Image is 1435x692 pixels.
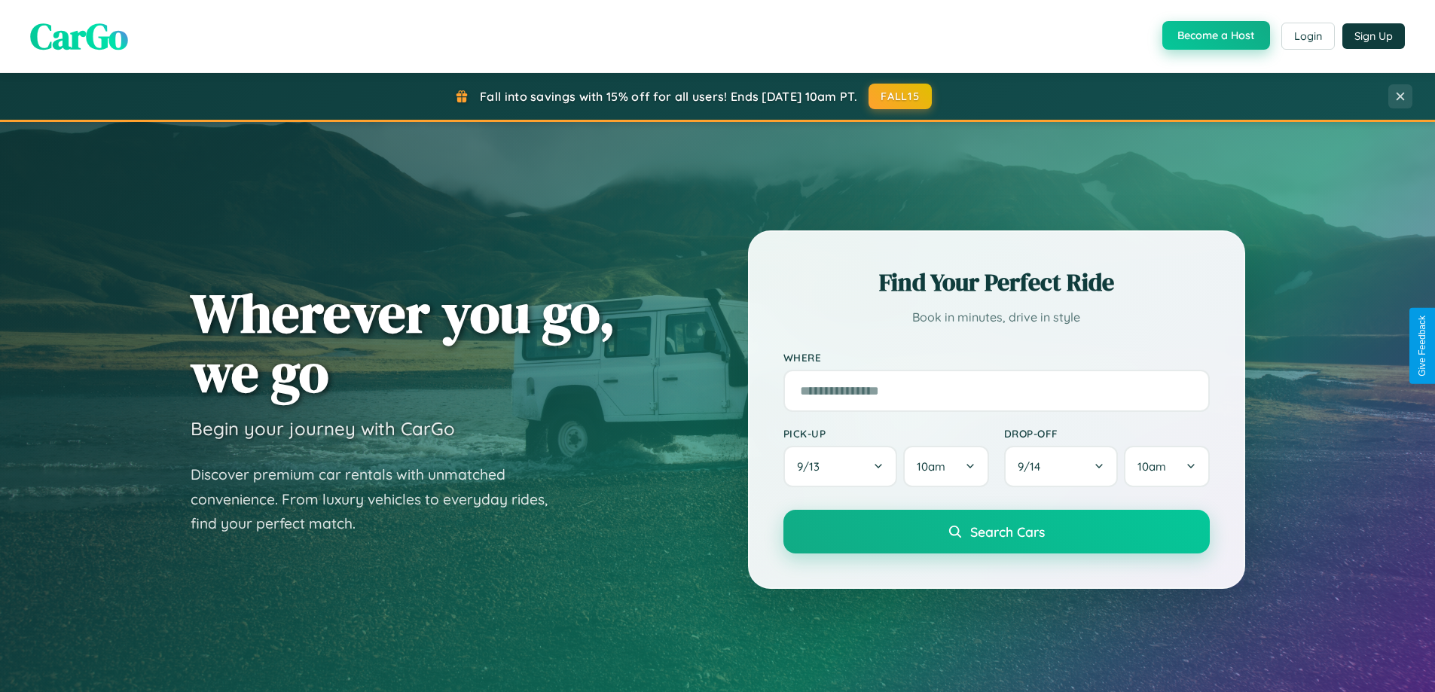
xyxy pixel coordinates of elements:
[797,459,827,474] span: 9 / 13
[1281,23,1335,50] button: Login
[1018,459,1048,474] span: 9 / 14
[783,510,1210,553] button: Search Cars
[191,417,455,440] h3: Begin your journey with CarGo
[783,427,989,440] label: Pick-up
[1004,427,1210,440] label: Drop-off
[191,462,567,536] p: Discover premium car rentals with unmatched convenience. From luxury vehicles to everyday rides, ...
[903,446,988,487] button: 10am
[970,523,1045,540] span: Search Cars
[1342,23,1405,49] button: Sign Up
[1004,446,1119,487] button: 9/14
[30,11,128,61] span: CarGo
[1162,21,1270,50] button: Become a Host
[480,89,857,104] span: Fall into savings with 15% off for all users! Ends [DATE] 10am PT.
[783,306,1210,328] p: Book in minutes, drive in style
[1124,446,1209,487] button: 10am
[191,283,615,402] h1: Wherever you go, we go
[1417,316,1427,376] div: Give Feedback
[917,459,945,474] span: 10am
[783,446,898,487] button: 9/13
[1137,459,1166,474] span: 10am
[869,84,932,109] button: FALL15
[783,266,1210,299] h2: Find Your Perfect Ride
[783,351,1210,364] label: Where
